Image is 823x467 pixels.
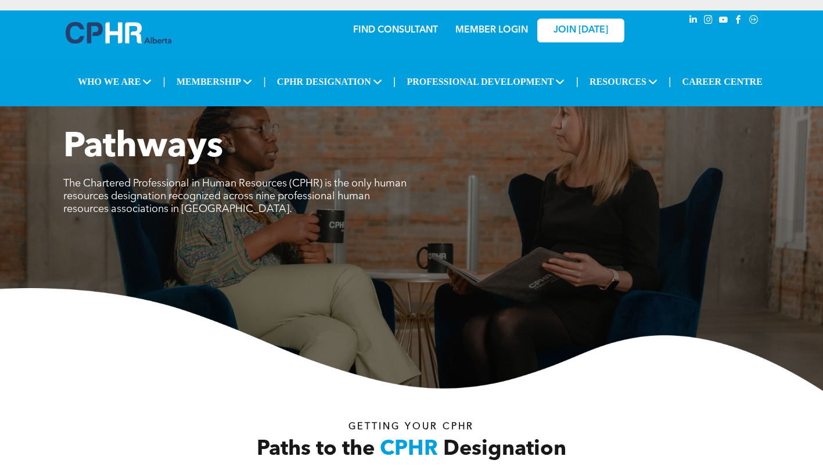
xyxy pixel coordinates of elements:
span: WHO WE ARE [74,73,155,91]
span: RESOURCES [586,73,661,91]
li: | [393,70,396,94]
li: | [669,70,671,94]
span: Getting your Cphr [348,422,474,432]
span: PROFESSIONAL DEVELOPMENT [403,73,568,91]
a: MEMBER LOGIN [455,26,528,35]
a: instagram [702,13,715,29]
a: linkedin [687,13,700,29]
span: CPHR DESIGNATION [274,73,386,91]
span: CPHR [380,439,438,460]
span: JOIN [DATE] [554,25,608,36]
a: youtube [717,13,730,29]
a: FIND CONSULTANT [353,26,438,35]
span: Paths to the [257,439,375,460]
a: Social network [747,13,760,29]
li: | [576,70,578,94]
span: The Chartered Professional in Human Resources (CPHR) is the only human resources designation reco... [63,178,407,214]
a: facebook [732,13,745,29]
a: JOIN [DATE] [537,19,624,42]
span: Designation [443,439,566,460]
li: | [263,70,266,94]
img: A blue and white logo for cp alberta [66,22,171,44]
span: Pathways [63,130,223,165]
span: MEMBERSHIP [173,73,256,91]
a: CAREER CENTRE [679,73,766,91]
li: | [163,70,166,94]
